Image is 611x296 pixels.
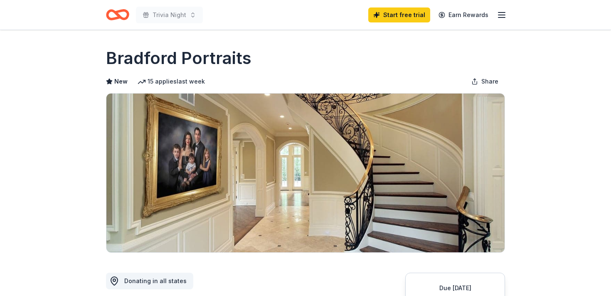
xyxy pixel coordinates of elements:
div: 15 applies last week [138,76,205,86]
span: New [114,76,128,86]
h1: Bradford Portraits [106,47,251,70]
span: Share [481,76,498,86]
a: Earn Rewards [434,7,493,22]
button: Trivia Night [136,7,203,23]
a: Home [106,5,129,25]
span: Trivia Night [153,10,186,20]
button: Share [465,73,505,90]
span: Donating in all states [124,277,187,284]
div: Due [DATE] [416,283,495,293]
a: Start free trial [368,7,430,22]
img: Image for Bradford Portraits [106,94,505,252]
